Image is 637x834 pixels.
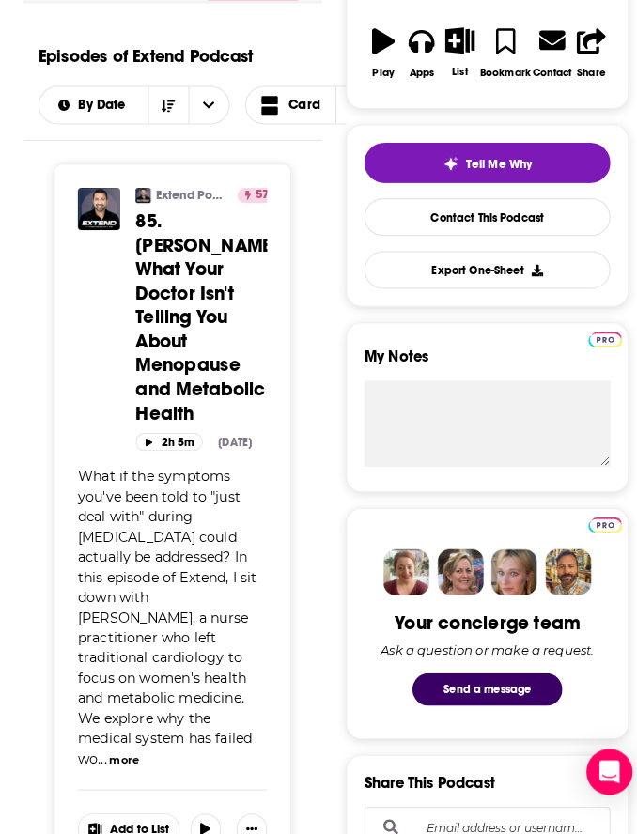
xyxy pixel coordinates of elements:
[184,85,224,121] button: open menu
[575,506,608,521] img: Podchaser Pro
[375,537,420,582] img: Sydney Profile
[442,65,457,77] div: List
[132,424,198,441] button: 2h 5m
[77,97,130,110] span: By Date
[564,66,592,78] div: Share
[575,322,608,340] a: Pro website
[250,182,263,201] span: 57
[575,503,608,521] a: Pro website
[232,184,271,199] a: 57
[520,15,559,89] a: Contact
[533,537,578,582] img: Jon Profile
[132,205,276,416] span: 85. [PERSON_NAME]: What Your Doctor Isn't Telling You About Menopause and Metabolic Health
[427,537,473,582] img: Barbara Profile
[356,246,597,283] button: Export One-Sheet
[372,789,581,828] input: Email address or username...
[433,153,448,168] img: tell me why sparkle
[356,194,597,231] a: Contact This Podcast
[132,184,148,199] img: Extend Podcast with Darshan Shah, MD
[152,184,220,199] a: Extend Podcast with [PERSON_NAME], [GEOGRAPHIC_DATA]
[356,140,597,179] button: tell me why sparkleTell Me Why
[573,733,618,778] div: Open Intercom Messenger
[38,45,247,66] h1: Episodes of Extend Podcast
[356,756,484,774] h3: Share This Podcast
[231,795,261,826] button: Show More Button
[469,66,519,78] div: Bookmark
[456,153,520,168] span: Tell Me Why
[39,97,145,110] button: open menu
[356,789,597,829] div: Search followers
[356,15,394,89] button: Play
[38,85,225,122] h2: Choose List sort
[96,734,104,750] span: ...
[364,66,385,78] div: Play
[77,796,175,825] button: Show More Button
[76,184,117,225] img: 85. Cynthia Thurlow: What Your Doctor Isn't Telling You About Menopause and Metabolic Health
[240,85,369,122] button: Choose View
[372,628,581,643] div: Ask a question or make a request.
[468,15,520,89] button: Bookmark
[386,597,567,621] div: Your concierge team
[400,66,425,78] div: Apps
[403,658,550,690] button: Send a message
[132,205,261,416] a: 85. [PERSON_NAME]: What Your Doctor Isn't Telling You About Menopause and Metabolic Health
[145,85,184,121] button: Sort Direction
[107,735,136,751] button: more
[76,457,251,750] span: What if the symptoms you've been told to "just deal with" during [MEDICAL_DATA] could actually be...
[431,15,469,88] button: List
[480,537,525,582] img: Jules Profile
[394,15,431,89] button: Apps
[282,97,313,110] span: Card
[107,804,165,818] span: Add to List
[520,65,558,78] div: Contact
[559,15,597,89] button: Share
[213,426,246,440] div: [DATE]
[356,340,597,373] label: My Notes
[575,325,608,340] img: Podchaser Pro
